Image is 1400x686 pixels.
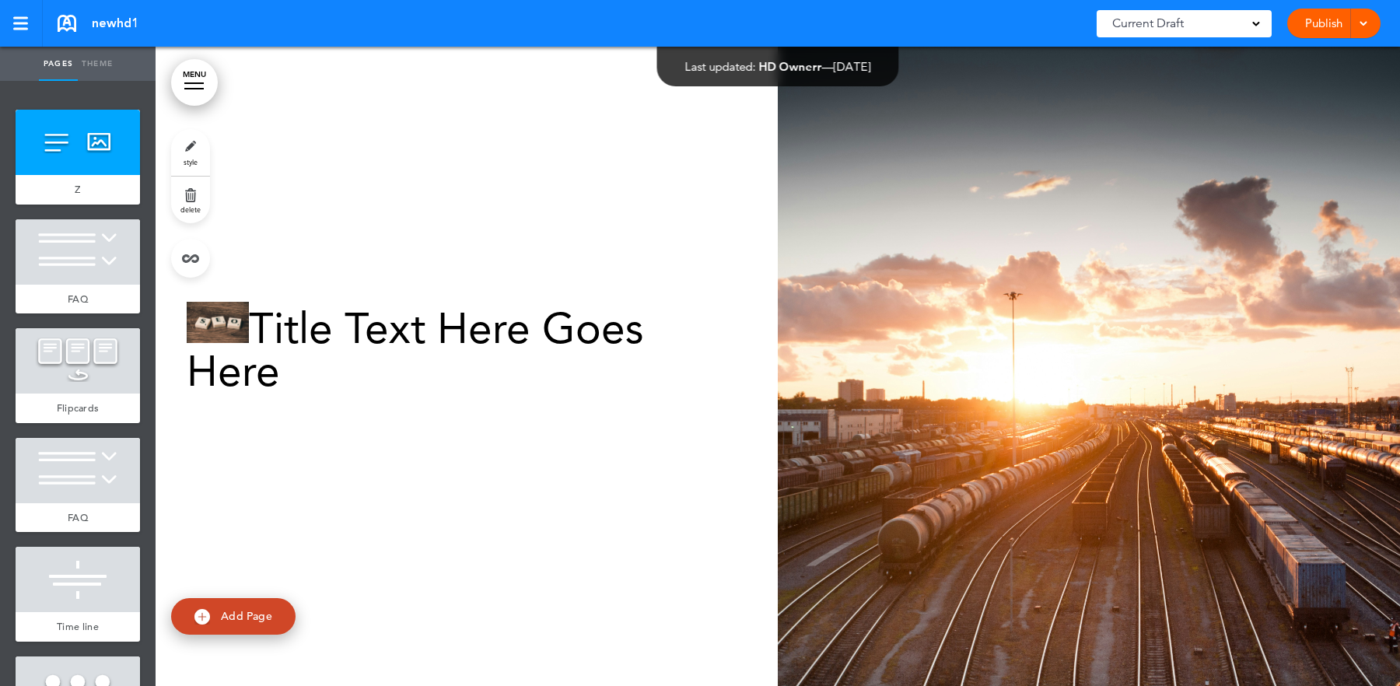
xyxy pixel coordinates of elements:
[759,59,822,74] span: HD Ownerr
[184,157,198,166] span: style
[778,47,1400,686] img: photo-1434871619871-1f315a50efba
[685,61,871,72] div: —
[92,15,138,32] span: newhd1
[194,609,210,625] img: add.svg
[171,129,210,176] a: style
[1299,9,1348,38] a: Publish
[685,59,756,74] span: Last updated:
[68,511,88,524] span: FAQ
[834,59,871,74] span: [DATE]
[16,175,140,205] a: Z
[39,47,78,81] a: Pages
[57,401,100,415] span: Flipcards
[1112,12,1184,34] span: Current Draft
[57,620,99,633] span: Time line
[187,302,747,393] h1: Title Text Here Goes Here
[16,612,140,642] a: Time line
[75,183,80,196] span: Z
[78,47,117,81] a: Theme
[171,59,218,106] a: MENU
[16,503,140,533] a: FAQ
[171,177,210,223] a: delete
[221,609,272,623] span: Add Page
[16,394,140,423] a: Flipcards
[16,285,140,314] a: FAQ
[180,205,201,214] span: delete
[68,292,88,306] span: FAQ
[171,598,296,635] a: Add Page
[187,302,249,343] img: pexels-photo-270637.jpeg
